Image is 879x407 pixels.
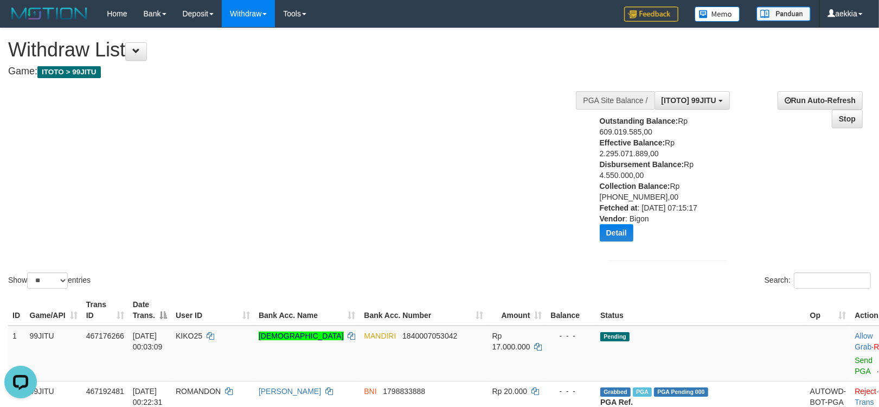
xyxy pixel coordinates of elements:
th: Status [596,295,806,326]
b: Effective Balance: [600,138,665,147]
b: Collection Balance: [600,182,670,190]
label: Search: [765,272,871,289]
span: Grabbed [600,387,631,397]
span: Copy 1840007053042 to clipboard [402,332,457,340]
a: [PERSON_NAME] [259,387,321,396]
span: [ITOTO] 99JITU [662,96,716,105]
span: Rp 20.000 [492,387,528,396]
span: MANDIRI [364,332,396,340]
span: Rp 17.000.000 [492,332,530,351]
th: Date Trans.: activate to sort column descending [129,295,171,326]
select: Showentries [27,272,68,289]
th: Bank Acc. Name: activate to sort column ascending [254,295,360,326]
span: 467192481 [86,387,124,396]
button: Detail [600,224,633,241]
th: Op: activate to sort column ascending [806,295,851,326]
button: [ITOTO] 99JITU [655,91,730,110]
img: Button%20Memo.svg [695,7,740,22]
a: Run Auto-Refresh [778,91,863,110]
span: BNI [364,387,376,396]
a: Reject [855,387,876,396]
th: User ID: activate to sort column ascending [171,295,254,326]
span: ITOTO > 99JITU [37,66,101,78]
span: Copy 1798833888 to clipboard [383,387,425,396]
span: KIKO25 [176,332,202,340]
span: Pending [600,332,630,341]
a: Send PGA [855,356,872,376]
th: Game/API: activate to sort column ascending [25,295,82,326]
b: Vendor [600,214,625,223]
td: 99JITU [25,326,82,381]
th: Bank Acc. Number: activate to sort column ascending [360,295,487,326]
th: ID [8,295,25,326]
h4: Game: [8,66,575,77]
b: Outstanding Balance: [600,117,678,125]
button: Open LiveChat chat widget [4,4,37,37]
a: Allow Grab [855,332,872,351]
div: - - - [550,386,592,397]
th: Trans ID: activate to sort column ascending [82,295,129,326]
a: [DEMOGRAPHIC_DATA] [259,332,344,340]
input: Search: [794,272,871,289]
label: Show entries [8,272,91,289]
div: PGA Site Balance / [576,91,654,110]
td: 1 [8,326,25,381]
span: PGA Pending [654,387,708,397]
span: [DATE] 00:22:31 [133,387,163,406]
div: - - - [550,330,592,341]
div: Rp 609.019.585,00 Rp 2.295.071.889,00 Rp 4.550.000,00 Rp [PHONE_NUMBER],00 : [DATE] 07:15:17 : Bigon [600,116,713,250]
span: 467176266 [86,332,124,340]
img: Feedback.jpg [624,7,678,22]
span: Marked by aektoyota [633,387,652,397]
th: Amount: activate to sort column ascending [488,295,547,326]
span: · [855,332,874,351]
b: Fetched at [600,203,638,212]
span: ROMANDON [176,387,221,396]
th: Balance [546,295,596,326]
h1: Withdraw List [8,39,575,61]
a: Stop [832,110,863,128]
img: MOTION_logo.png [8,5,91,22]
img: panduan.png [756,7,811,21]
span: [DATE] 00:03:09 [133,332,163,351]
b: Disbursement Balance: [600,160,684,169]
